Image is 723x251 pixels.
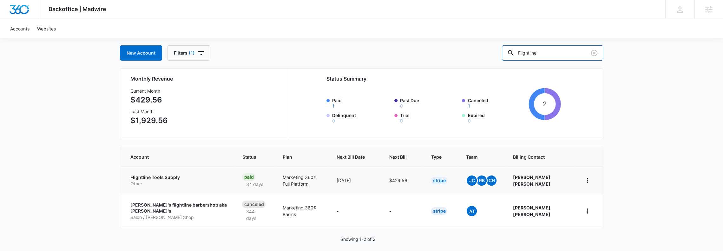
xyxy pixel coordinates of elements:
[543,100,547,108] tspan: 2
[502,45,603,61] input: Search
[468,112,526,123] label: Expired
[242,173,255,181] div: Paid
[130,88,168,94] h3: Current Month
[513,154,567,160] span: Billing Contact
[486,175,496,186] span: CH
[130,154,218,160] span: Account
[381,194,423,228] td: -
[381,167,423,194] td: $429.56
[6,19,33,38] a: Accounts
[332,104,334,108] button: Paid
[589,48,599,58] button: Clear
[513,205,550,217] strong: [PERSON_NAME] [PERSON_NAME]
[189,51,195,55] span: (1)
[167,45,210,61] button: Filters(1)
[242,208,267,221] p: 344 days
[130,115,168,126] p: $1,929.56
[431,154,441,160] span: Type
[400,97,458,108] label: Past Due
[49,6,106,12] span: Backoffice | Madwire
[283,174,321,187] p: Marketing 360® Full Platform
[326,75,561,83] h2: Status Summary
[329,167,381,194] td: [DATE]
[468,104,470,108] button: Canceled
[400,112,458,123] label: Trial
[130,94,168,106] p: $429.56
[242,181,267,188] p: 34 days
[130,75,279,83] h2: Monthly Revenue
[468,97,526,108] label: Canceled
[130,202,227,214] p: [PERSON_NAME]'s flightline barbershop aka [PERSON_NAME]'s
[582,175,593,185] button: home
[467,206,477,216] span: At
[130,214,227,221] p: Salon / [PERSON_NAME] Shop
[332,97,391,108] label: Paid
[130,181,227,187] p: Other
[340,236,375,242] p: Showing 1-2 of 2
[120,45,162,61] a: New Account
[431,207,447,215] div: Stripe
[467,175,477,186] span: JC
[130,202,227,221] a: [PERSON_NAME]'s flightline barbershop aka [PERSON_NAME]'sSalon / [PERSON_NAME] Shop
[283,154,321,160] span: Plan
[431,177,447,184] div: Stripe
[33,19,60,38] a: Websites
[466,154,488,160] span: Team
[336,154,365,160] span: Next Bill Date
[513,175,550,187] strong: [PERSON_NAME] [PERSON_NAME]
[389,154,406,160] span: Next Bill
[332,112,391,123] label: Delinquent
[242,201,266,208] div: Canceled
[130,174,227,181] p: Flightline Tools Supply
[582,206,593,216] button: home
[130,108,168,115] h3: Last Month
[242,154,258,160] span: Status
[329,194,381,228] td: -
[130,174,227,187] a: Flightline Tools SupplyOther
[477,175,487,186] span: RB
[283,204,321,218] p: Marketing 360® Basics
